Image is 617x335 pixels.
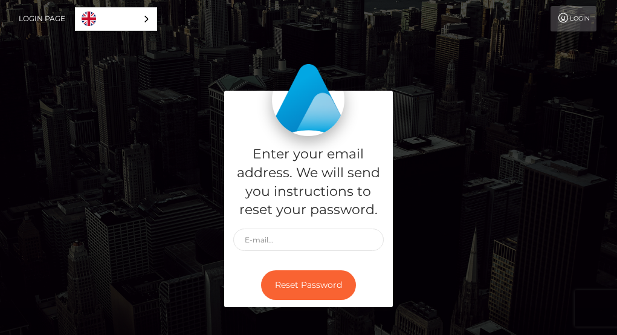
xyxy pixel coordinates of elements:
input: E-mail... [233,229,384,251]
a: Login Page [19,6,65,31]
button: Reset Password [261,270,356,300]
img: MassPay Login [272,63,344,136]
a: English [76,8,157,30]
div: Language [75,7,157,31]
a: Login [551,6,596,31]
aside: Language selected: English [75,7,157,31]
h5: Enter your email address. We will send you instructions to reset your password. [233,145,384,220]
